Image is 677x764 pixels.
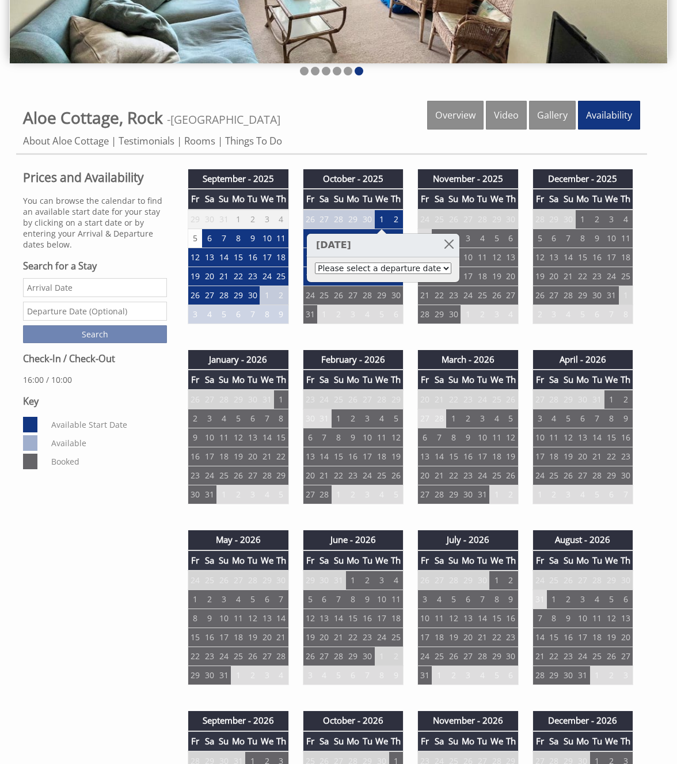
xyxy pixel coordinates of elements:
dd: Available Start Date [49,417,164,432]
td: 6 [576,409,590,428]
a: Video [486,101,527,130]
td: 2 [533,305,547,324]
td: 1 [375,210,389,229]
td: 26 [188,390,203,409]
th: Su [332,370,346,390]
th: April - 2026 [533,350,633,370]
th: Mo [346,189,360,209]
td: 11 [475,248,489,267]
td: 29 [188,210,203,229]
td: 5 [216,305,231,324]
td: 27 [504,286,518,305]
td: 26 [489,286,504,305]
td: 22 [446,390,461,409]
th: Su [561,370,576,390]
td: 24 [303,286,317,305]
td: 4 [202,305,216,324]
th: We [604,370,619,390]
td: 7 [360,229,375,248]
th: Fr [533,370,547,390]
td: 13 [504,248,518,267]
td: 3 [260,210,274,229]
td: 20 [418,390,432,409]
td: 23 [461,390,475,409]
td: 31 [590,390,604,409]
td: 1 [432,229,446,248]
td: 22 [576,267,590,286]
th: February - 2026 [303,350,404,370]
td: 2 [619,390,633,409]
td: 2 [346,409,360,428]
th: Mo [461,189,475,209]
td: 22 [432,286,446,305]
td: 29 [231,390,245,409]
td: 2 [274,286,288,305]
td: 30 [360,210,375,229]
td: 31 [317,409,332,428]
th: We [375,189,389,209]
td: 18 [274,248,288,267]
th: Tu [590,189,604,209]
td: 28 [418,305,432,324]
td: 5 [332,229,346,248]
th: Sa [432,370,446,390]
td: 4 [475,229,489,248]
th: Sa [202,189,216,209]
td: 4 [360,305,375,324]
td: 3 [202,409,216,428]
td: 24 [461,286,475,305]
th: Th [504,370,518,390]
td: 26 [533,286,547,305]
td: 8 [619,305,633,324]
td: 9 [274,305,288,324]
td: 7 [260,409,274,428]
td: 27 [202,390,216,409]
td: 21 [432,390,446,409]
th: Mo [576,370,590,390]
h3: Key [23,395,167,408]
th: Fr [188,189,203,209]
td: 10 [604,229,619,248]
th: Fr [303,189,317,209]
td: 29 [432,305,446,324]
td: 27 [547,286,561,305]
th: Th [389,189,404,209]
a: Rooms [184,134,215,147]
td: 25 [332,390,346,409]
th: Mo [576,189,590,209]
td: 1 [274,390,288,409]
td: 1 [576,210,590,229]
th: Sa [317,189,332,209]
td: 27 [418,409,432,428]
td: 3 [475,409,489,428]
td: 13 [202,248,216,267]
td: 17 [604,248,619,267]
th: Mo [231,370,245,390]
td: 4 [375,409,389,428]
th: Su [332,189,346,209]
td: 24 [317,390,332,409]
td: 13 [245,428,260,447]
th: Tu [360,189,375,209]
td: 30 [202,210,216,229]
td: 27 [346,286,360,305]
th: Th [619,189,633,209]
a: Testimonials [119,134,174,147]
td: 12 [231,428,245,447]
td: 31 [260,390,274,409]
th: Tu [245,189,260,209]
td: 2 [475,305,489,324]
td: 6 [389,305,404,324]
td: 11 [274,229,288,248]
th: October - 2025 [303,169,404,189]
td: 10 [303,248,317,267]
th: March - 2026 [418,350,519,370]
td: 4 [561,305,576,324]
a: Aloe Cottage, Rock [23,107,167,128]
th: Mo [461,370,475,390]
td: 12 [489,248,504,267]
td: 5 [576,305,590,324]
td: 23 [590,267,604,286]
th: Sa [547,370,561,390]
td: 18 [475,267,489,286]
